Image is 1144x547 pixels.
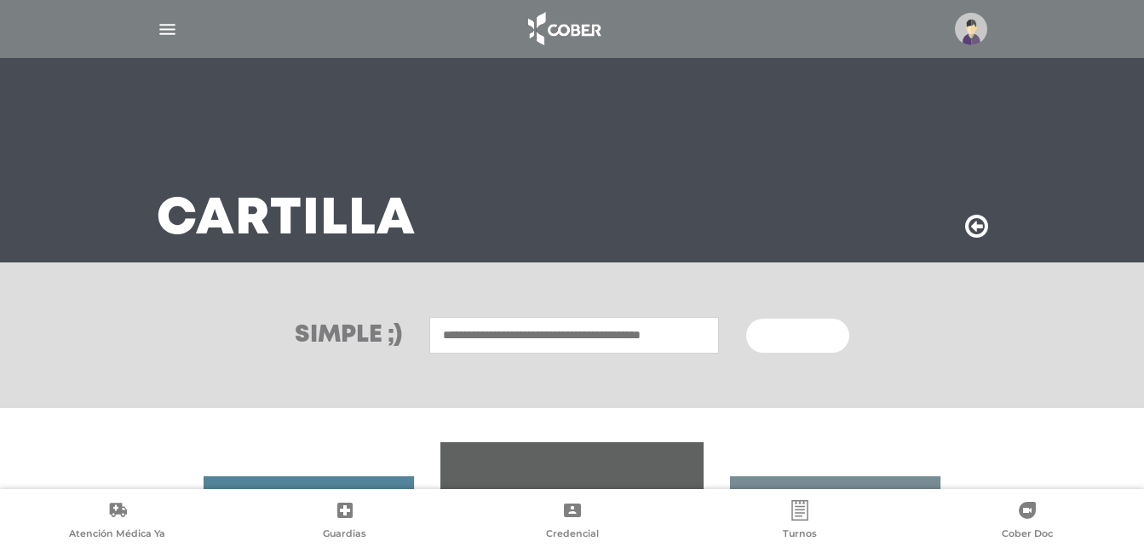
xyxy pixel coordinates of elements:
h3: Cartilla [157,198,416,242]
a: Atención Médica Ya [3,500,231,544]
a: Guardias [231,500,458,544]
img: Cober_menu-lines-white.svg [157,19,178,40]
img: logo_cober_home-white.png [519,9,608,49]
img: profile-placeholder.svg [955,13,987,45]
span: Guardias [323,527,366,543]
span: Buscar [767,331,816,343]
a: Turnos [686,500,913,544]
span: Cober Doc [1002,527,1053,543]
a: Credencial [458,500,686,544]
a: Cober Doc [913,500,1141,544]
h3: Simple ;) [295,324,402,348]
span: Turnos [783,527,817,543]
span: Credencial [546,527,599,543]
button: Buscar [746,319,848,353]
span: Atención Médica Ya [69,527,165,543]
